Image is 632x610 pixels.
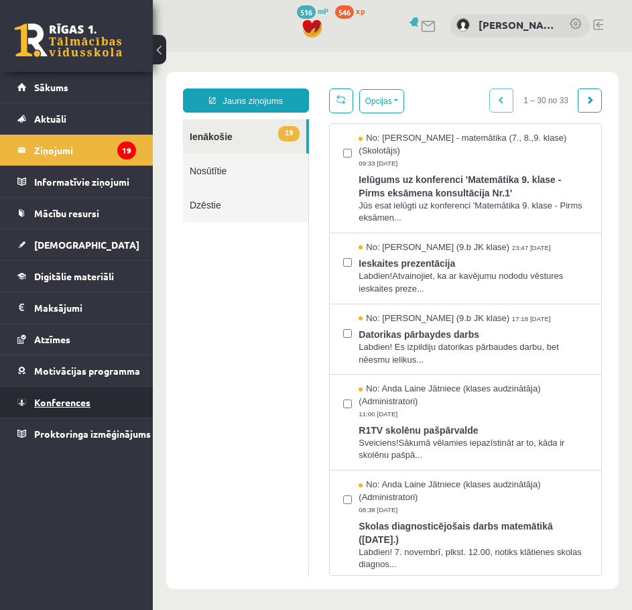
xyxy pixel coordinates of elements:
span: Mācību resursi [34,207,99,219]
a: [PERSON_NAME] [479,17,556,33]
span: No: [PERSON_NAME] (9.b JK klase) [206,190,357,202]
a: [DEMOGRAPHIC_DATA] [17,229,136,260]
img: Ņikita Morozovs [456,18,470,32]
span: No: Anda Laine Jātniece (klases audzinātāja) (Administratori) [206,427,435,452]
a: Konferences [17,387,136,418]
span: Konferences [34,396,90,408]
span: 09:33 [DATE] [206,107,247,117]
span: 516 [297,5,316,19]
span: 11:00 [DATE] [206,358,247,368]
button: Opcijas [206,38,251,62]
a: Jauns ziņojums [30,37,156,61]
span: Proktoringa izmēģinājums [34,428,151,440]
span: Labdien! Es izpildiju datorikas pārbaudes darbu, bet nēesmu ielikus... [206,290,435,314]
a: No: Anda Laine Jātniece (klases audzinātāja) (Administratori) 11:00 [DATE] R1TV skolēnu pašpārval... [206,331,435,410]
span: [DEMOGRAPHIC_DATA] [34,239,139,251]
i: 19 [117,141,136,160]
a: No: [PERSON_NAME] (9.b JK klase) 23:47 [DATE] Ieskaites prezentācija Labdien!Atvainojiet, ka ar k... [206,190,435,244]
span: xp [356,5,365,16]
a: Proktoringa izmēģinājums [17,418,136,449]
a: Mācību resursi [17,198,136,229]
span: 546 [335,5,354,19]
span: Datorikas pārbaydes darbs [206,273,435,290]
span: Sākums [34,81,68,93]
a: 19Ienākošie [30,68,153,102]
span: 1 – 30 no 33 [361,37,426,61]
span: Aktuāli [34,113,66,125]
a: Informatīvie ziņojumi [17,166,136,197]
a: 546 xp [335,5,371,16]
a: Maksājumi [17,292,136,323]
a: Atzīmes [17,324,136,355]
legend: Ziņojumi [34,135,136,166]
span: Labdien! 7. novembrī, plkst. 12.00, notiks klātienes skolas diagnos... [206,495,435,520]
a: Sākums [17,72,136,103]
span: Motivācijas programma [34,365,140,377]
span: 23:47 [DATE] [359,191,401,201]
span: Ielūgums uz konferenci 'Matemātika 9. klase - Pirms eksāmena konsultācija Nr.1' [206,118,435,148]
span: mP [318,5,328,16]
span: Sveiciens!Sākumā vēlamies iepazīstināt ar to, kāda ir skolēnu pašpā... [206,385,435,410]
span: 08:38 [DATE] [206,454,247,464]
legend: Maksājumi [34,292,136,323]
a: Motivācijas programma [17,355,136,386]
span: Labdien!Atvainojiet, ka ar kavējumu nododu vēstures ieskaites preze... [206,219,435,243]
span: No: [PERSON_NAME] (9.b JK klase) [206,261,357,273]
span: Atzīmes [34,333,70,345]
legend: Informatīvie ziņojumi [34,166,136,197]
a: Aktuāli [17,103,136,134]
a: 516 mP [297,5,328,16]
span: 19 [125,74,147,90]
a: Dzēstie [30,136,155,170]
a: Rīgas 1. Tālmācības vidusskola [15,23,122,57]
span: Jūs esat ielūgti uz konferenci 'Matemātika 9. klase - Pirms eksāmen... [206,148,435,173]
span: Digitālie materiāli [34,270,114,282]
a: Digitālie materiāli [17,261,136,292]
span: R1TV skolēnu pašpārvalde [206,369,435,385]
a: Ziņojumi19 [17,135,136,166]
a: No: [PERSON_NAME] (9.b JK klase) 17:18 [DATE] Datorikas pārbaydes darbs Labdien! Es izpildiju dat... [206,261,435,315]
a: Nosūtītie [30,102,155,136]
span: 17:18 [DATE] [359,262,401,272]
span: No: Anda Laine Jātniece (klases audzinātāja) (Administratori) [206,331,435,356]
span: Ieskaites prezentācija [206,202,435,219]
span: Skolas diagnosticējošais darbs matemātikā ([DATE].) [206,465,435,495]
span: No: [PERSON_NAME] - matemātika (7., 8.,9. klase) (Skolotājs) [206,80,435,105]
a: No: [PERSON_NAME] - matemātika (7., 8.,9. klase) (Skolotājs) 09:33 [DATE] Ielūgums uz konferenci ... [206,80,435,173]
a: No: Anda Laine Jātniece (klases audzinātāja) (Administratori) 08:38 [DATE] Skolas diagnosticējoša... [206,427,435,520]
